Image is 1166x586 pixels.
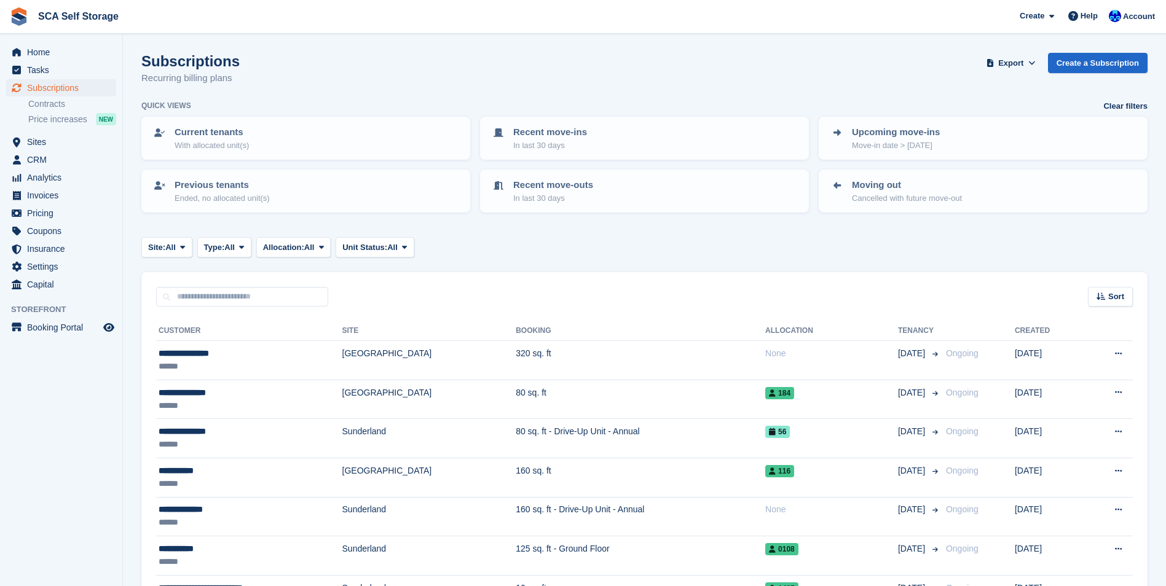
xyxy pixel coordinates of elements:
[197,237,251,257] button: Type: All
[6,205,116,222] a: menu
[256,237,331,257] button: Allocation: All
[765,503,898,516] div: None
[304,241,315,254] span: All
[143,171,469,211] a: Previous tenants Ended, no allocated unit(s)
[27,240,101,257] span: Insurance
[516,419,765,458] td: 80 sq. ft - Drive-Up Unit - Annual
[516,458,765,497] td: 160 sq. ft
[143,118,469,158] a: Current tenants With allocated unit(s)
[6,187,116,204] a: menu
[101,320,116,335] a: Preview store
[6,276,116,293] a: menu
[28,114,87,125] span: Price increases
[27,187,101,204] span: Invoices
[27,319,101,336] span: Booking Portal
[898,542,928,555] span: [DATE]
[27,61,101,79] span: Tasks
[513,125,587,139] p: Recent move-ins
[27,258,101,275] span: Settings
[1109,10,1121,22] img: Kelly Neesham
[148,241,165,254] span: Site:
[765,321,898,341] th: Allocation
[342,241,387,254] span: Unit Status:
[820,171,1146,211] a: Moving out Cancelled with future move-out
[156,321,342,341] th: Customer
[141,237,192,257] button: Site: All
[27,151,101,168] span: CRM
[141,53,240,69] h1: Subscriptions
[27,276,101,293] span: Capital
[820,118,1146,158] a: Upcoming move-ins Move-in date > [DATE]
[6,319,116,336] a: menu
[165,241,176,254] span: All
[852,139,940,152] p: Move-in date > [DATE]
[898,503,928,516] span: [DATE]
[141,71,240,85] p: Recurring billing plans
[946,504,979,514] span: Ongoing
[765,426,790,438] span: 56
[204,241,225,254] span: Type:
[6,169,116,186] a: menu
[852,178,962,192] p: Moving out
[11,303,122,316] span: Storefront
[342,497,516,536] td: Sunderland
[6,240,116,257] a: menu
[946,466,979,475] span: Ongoing
[6,79,116,96] a: menu
[6,222,116,240] a: menu
[898,386,928,399] span: [DATE]
[765,347,898,360] div: None
[513,139,587,152] p: In last 30 days
[852,125,940,139] p: Upcoming move-ins
[898,347,928,360] span: [DATE]
[1015,321,1083,341] th: Created
[1081,10,1098,22] span: Help
[33,6,124,26] a: SCA Self Storage
[28,112,116,126] a: Price increases NEW
[6,61,116,79] a: menu
[1048,53,1148,73] a: Create a Subscription
[481,171,808,211] a: Recent move-outs In last 30 days
[387,241,398,254] span: All
[998,57,1023,69] span: Export
[1108,291,1124,303] span: Sort
[946,348,979,358] span: Ongoing
[1020,10,1044,22] span: Create
[1015,536,1083,576] td: [DATE]
[1123,10,1155,23] span: Account
[175,139,249,152] p: With allocated unit(s)
[481,118,808,158] a: Recent move-ins In last 30 days
[342,458,516,497] td: [GEOGRAPHIC_DATA]
[342,341,516,380] td: [GEOGRAPHIC_DATA]
[513,178,593,192] p: Recent move-outs
[946,388,979,397] span: Ongoing
[898,321,941,341] th: Tenancy
[765,543,798,555] span: 0108
[898,425,928,438] span: [DATE]
[342,321,516,341] th: Site
[1015,497,1083,536] td: [DATE]
[6,133,116,150] a: menu
[946,426,979,436] span: Ongoing
[141,100,191,111] h6: Quick views
[765,465,794,477] span: 116
[946,544,979,553] span: Ongoing
[1015,341,1083,380] td: [DATE]
[1015,458,1083,497] td: [DATE]
[27,79,101,96] span: Subscriptions
[10,7,28,26] img: stora-icon-8386f47178a22dfd0bd8f6a31ec36ba5ce8667c1dd55bd0f319d3a0aa187defe.svg
[342,536,516,576] td: Sunderland
[516,497,765,536] td: 160 sq. ft - Drive-Up Unit - Annual
[6,151,116,168] a: menu
[224,241,235,254] span: All
[6,258,116,275] a: menu
[336,237,414,257] button: Unit Status: All
[898,464,928,477] span: [DATE]
[852,192,962,205] p: Cancelled with future move-out
[175,192,270,205] p: Ended, no allocated unit(s)
[516,341,765,380] td: 320 sq. ft
[28,98,116,110] a: Contracts
[984,53,1038,73] button: Export
[263,241,304,254] span: Allocation:
[175,178,270,192] p: Previous tenants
